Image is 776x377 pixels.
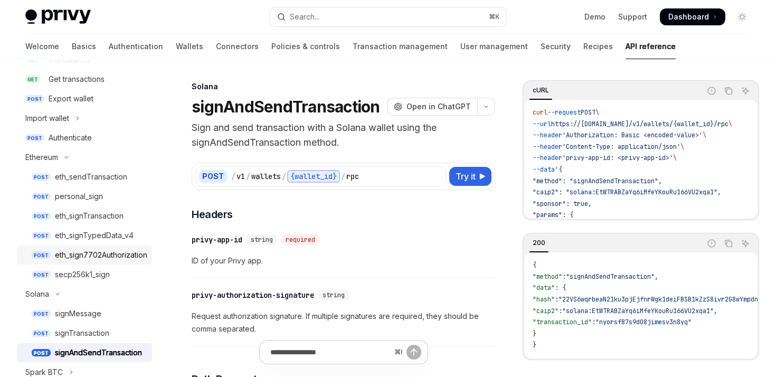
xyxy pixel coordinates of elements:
div: / [231,171,235,182]
span: GET [25,76,40,83]
span: 'Content-Type: application/json' [562,143,680,151]
span: \ [673,154,677,162]
span: \ [703,131,706,139]
span: string [323,291,345,299]
span: POST [32,310,51,318]
div: eth_signTypedData_v4 [55,229,134,242]
span: --data [533,165,555,174]
div: Search... [290,11,319,23]
span: POST [581,108,595,117]
span: ID of your Privy app. [192,255,495,267]
span: "method" [533,272,562,281]
span: Dashboard [668,12,709,22]
span: } [533,329,536,338]
button: Copy the contents from the code block [722,84,735,98]
a: POSTeth_signTransaction [17,206,152,225]
a: Connectors [216,34,259,59]
a: Recipes [583,34,613,59]
span: , [714,307,717,315]
span: "transaction_id" [533,318,592,326]
a: POSTsignAndSendTransaction [17,343,152,362]
button: Report incorrect code [705,237,718,250]
div: signAndSendTransaction [55,346,142,359]
a: Welcome [25,34,59,59]
button: Toggle Import wallet section [17,109,152,128]
div: Solana [192,81,495,92]
div: POST [199,170,227,183]
span: "params": { [533,211,573,219]
span: Try it [456,170,476,183]
a: POSTpersonal_sign [17,187,152,206]
button: Ask AI [739,84,752,98]
div: Authenticate [49,131,92,144]
a: POSTeth_signTypedData_v4 [17,226,152,245]
a: User management [460,34,528,59]
span: POST [32,193,51,201]
a: POSTExport wallet [17,89,152,108]
a: POSTeth_sign7702Authorization [17,246,152,265]
input: Ask a question... [270,341,390,364]
span: --request [547,108,581,117]
span: POST [25,134,44,142]
div: Solana [25,288,49,300]
span: : [555,295,559,304]
span: POST [32,271,51,279]
div: Import wallet [25,112,69,125]
span: "signAndSendTransaction" [566,272,655,281]
button: Ask AI [739,237,752,250]
span: , [655,272,658,281]
a: Wallets [176,34,203,59]
span: POST [25,95,44,103]
div: Export wallet [49,92,93,105]
span: POST [32,251,51,259]
span: curl [533,108,547,117]
span: "solana:EtWTRABZaYq6iMfeYKouRu166VU2xqa1" [562,307,714,315]
span: : [562,272,566,281]
span: \ [728,120,732,128]
a: Policies & controls [271,34,340,59]
span: Headers [192,207,233,222]
div: rpc [346,171,359,182]
span: \ [595,108,599,117]
span: POST [32,173,51,181]
div: wallets [251,171,281,182]
div: {wallet_id} [287,170,340,183]
span: 'Authorization: Basic <encoded-value>' [562,131,703,139]
span: string [251,235,273,244]
div: Get transactions [49,73,105,86]
div: Ethereum [25,151,58,164]
span: : [592,318,595,326]
button: Try it [449,167,491,186]
span: POST [32,329,51,337]
span: POST [32,349,51,357]
div: privy-authorization-signature [192,290,314,300]
h1: signAndSendTransaction [192,97,380,116]
div: eth_sign7702Authorization [55,249,147,261]
a: GETGet transactions [17,70,152,89]
span: https://[DOMAIN_NAME]/v1/wallets/{wallet_id}/rpc [551,120,728,128]
span: --header [533,143,562,151]
a: Security [541,34,571,59]
div: personal_sign [55,190,103,203]
span: \ [680,143,684,151]
button: Open search [270,7,506,26]
span: --url [533,120,551,128]
span: Open in ChatGPT [406,101,471,112]
span: : [559,307,562,315]
img: light logo [25,10,91,24]
button: Send message [406,345,421,360]
div: / [282,171,286,182]
a: Demo [584,12,605,22]
a: Support [618,12,647,22]
a: POSTsecp256k1_sign [17,265,152,284]
button: Open in ChatGPT [387,98,477,116]
div: v1 [236,171,245,182]
a: POSTeth_sendTransaction [17,167,152,186]
div: eth_sendTransaction [55,171,127,183]
span: Request authorization signature. If multiple signatures are required, they should be comma separa... [192,310,495,335]
span: "sponsor": true, [533,200,592,208]
span: "caip2": "solana:EtWTRABZaYq6iMfeYKouRu166VU2xqa1", [533,188,721,196]
div: signMessage [55,307,101,320]
button: Toggle dark mode [734,8,751,25]
div: / [341,171,345,182]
